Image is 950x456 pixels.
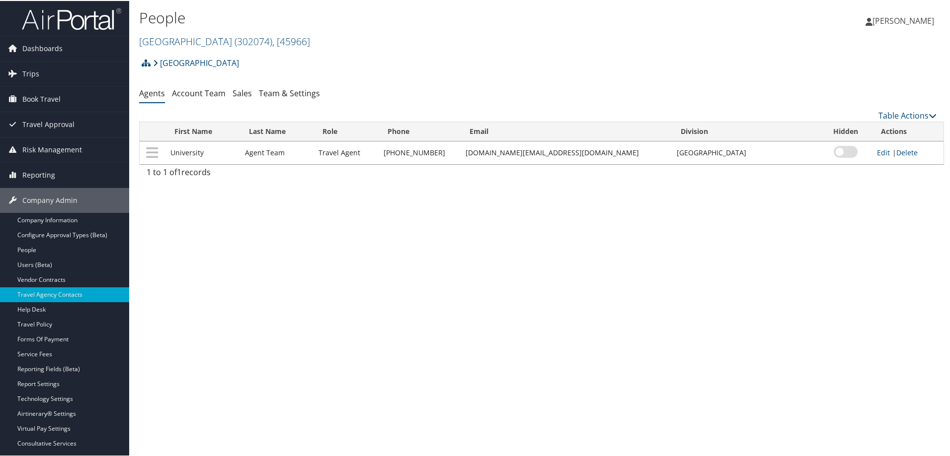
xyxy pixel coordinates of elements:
[165,121,240,140] th: First Name
[22,136,82,161] span: Risk Management
[872,121,944,140] th: Actions
[22,162,55,187] span: Reporting
[233,87,252,98] a: Sales
[147,165,333,182] div: 1 to 1 of records
[866,5,944,35] a: [PERSON_NAME]
[22,111,75,136] span: Travel Approval
[139,87,165,98] a: Agents
[672,121,820,140] th: Division
[22,86,61,111] span: Book Travel
[379,140,461,163] td: [PHONE_NUMBER]
[461,140,671,163] td: [DOMAIN_NAME][EMAIL_ADDRESS][DOMAIN_NAME]
[819,121,872,140] th: Hidden
[240,140,313,163] td: Agent Team
[259,87,320,98] a: Team & Settings
[872,140,944,163] td: |
[22,6,121,30] img: airportal-logo.png
[272,34,310,47] span: , [ 45966 ]
[672,140,820,163] td: [GEOGRAPHIC_DATA]
[240,121,313,140] th: Last Name
[140,121,165,140] th: : activate to sort column descending
[22,61,39,85] span: Trips
[461,121,671,140] th: Email
[314,140,379,163] td: Travel Agent
[379,121,461,140] th: Phone
[172,87,226,98] a: Account Team
[153,52,239,72] a: [GEOGRAPHIC_DATA]
[22,35,63,60] span: Dashboards
[314,121,379,140] th: Role
[139,34,310,47] a: [GEOGRAPHIC_DATA]
[877,147,890,156] a: Edit
[878,109,937,120] a: Table Actions
[872,14,934,25] span: [PERSON_NAME]
[177,166,181,177] span: 1
[22,187,78,212] span: Company Admin
[235,34,272,47] span: ( 302074 )
[165,140,240,163] td: University
[139,6,676,27] h1: People
[896,147,918,156] a: Delete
